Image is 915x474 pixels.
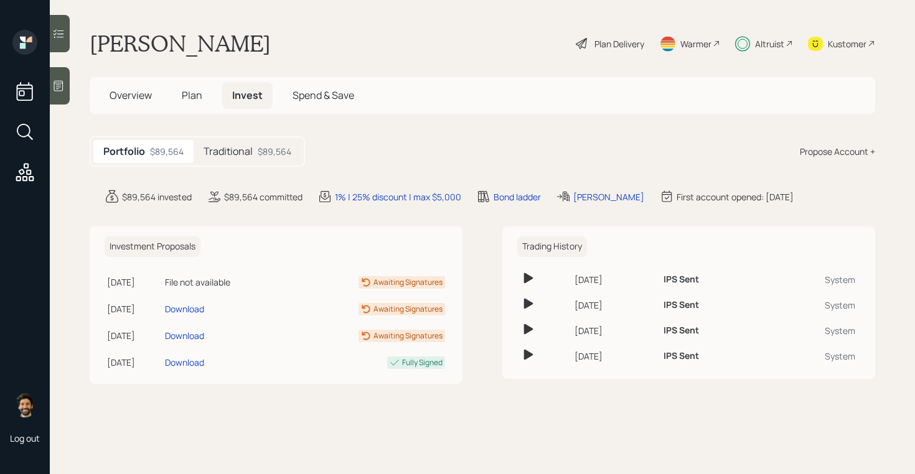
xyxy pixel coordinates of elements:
div: $89,564 [150,145,184,158]
div: Altruist [755,37,784,50]
div: Plan Delivery [594,37,644,50]
span: Plan [182,88,202,102]
span: Spend & Save [293,88,354,102]
div: [DATE] [107,356,160,369]
div: File not available [165,276,284,289]
div: Fully Signed [402,357,443,368]
span: Overview [110,88,152,102]
div: Awaiting Signatures [373,304,443,315]
div: [DATE] [107,302,160,315]
div: [PERSON_NAME] [573,190,644,203]
div: Bond ladder [494,190,541,203]
div: Awaiting Signatures [373,277,443,288]
div: System [771,273,855,286]
div: Warmer [680,37,711,50]
h6: IPS Sent [664,274,699,285]
div: $89,564 committed [224,190,303,203]
div: $89,564 [258,145,291,158]
div: First account opened: [DATE] [677,190,794,203]
h5: Traditional [204,146,253,157]
div: System [771,350,855,363]
div: [DATE] [575,273,654,286]
div: Download [165,302,204,315]
div: [DATE] [107,329,160,342]
div: 1% | 25% discount | max $5,000 [335,190,461,203]
div: [DATE] [575,299,654,312]
div: [DATE] [575,350,654,363]
div: Log out [10,432,40,444]
h6: IPS Sent [664,300,699,310]
div: Propose Account + [800,145,875,158]
h6: Investment Proposals [105,236,200,257]
div: Download [165,329,204,342]
div: Kustomer [828,37,866,50]
div: Download [165,356,204,369]
div: Awaiting Signatures [373,330,443,342]
h6: IPS Sent [664,351,699,361]
div: $89,564 invested [122,190,192,203]
span: Invest [232,88,263,102]
h6: IPS Sent [664,325,699,336]
div: [DATE] [575,324,654,337]
div: [DATE] [107,276,160,289]
h5: Portfolio [103,146,145,157]
h1: [PERSON_NAME] [90,30,271,57]
div: System [771,324,855,337]
h6: Trading History [517,236,587,257]
div: System [771,299,855,312]
img: eric-schwartz-headshot.png [12,393,37,417]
